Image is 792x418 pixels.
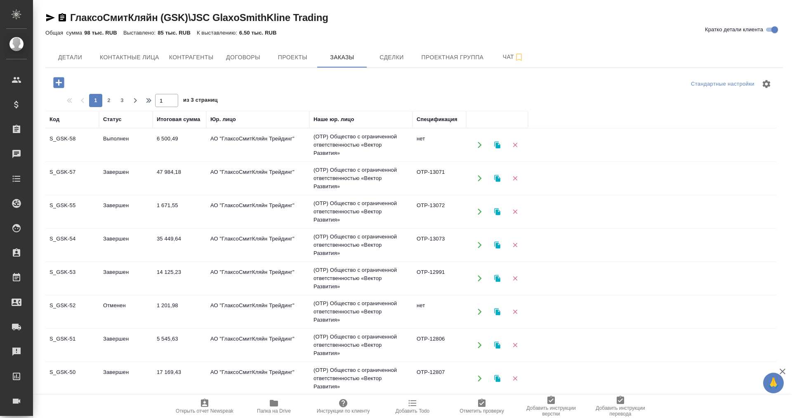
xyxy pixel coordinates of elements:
button: Отметить проверку [447,395,516,418]
span: 3 [115,96,129,105]
button: Клонировать [489,304,506,320]
td: (OTP) Общество с ограниченной ответственностью «Вектор Развития» [309,128,412,161]
button: Добавить инструкции перевода [586,395,655,418]
button: Клонировать [489,237,506,254]
td: OTP-12806 [412,331,466,360]
span: Заказы [322,52,362,63]
td: S_GSK-50 [45,364,99,393]
button: 🙏 [763,373,784,393]
button: Скопировать ссылку для ЯМессенджера [45,13,55,23]
button: Открыть [471,337,488,354]
div: Спецификация [417,115,457,124]
button: Открыть [471,304,488,320]
td: OTP-12807 [412,364,466,393]
span: Папка на Drive [257,408,291,414]
div: Статус [103,115,122,124]
button: Клонировать [489,137,506,154]
div: Наше юр. лицо [313,115,354,124]
span: Проектная группа [421,52,483,63]
td: 1 201,98 [153,297,206,326]
p: Общая сумма [45,30,84,36]
td: нет [412,131,466,159]
td: АО "ГлаксоСмитКляйн Трейдинг" [206,164,309,193]
p: Выставлено: [123,30,158,36]
span: Инструкции по клиенту [317,408,370,414]
td: АО "ГлаксоСмитКляйн Трейдинг" [206,231,309,259]
td: Завершен [99,164,153,193]
td: 14 125,23 [153,264,206,293]
span: Сделки [372,52,411,63]
button: 3 [115,94,129,107]
svg: Подписаться [514,52,524,62]
button: Папка на Drive [239,395,309,418]
td: S_GSK-53 [45,264,99,293]
td: АО "ГлаксоСмитКляйн Трейдинг" [206,331,309,360]
td: OTP-13071 [412,164,466,193]
span: Добавить инструкции верстки [521,405,581,417]
p: 6.50 тыс. RUB [239,30,283,36]
td: (OTP) Общество с ограниченной ответственностью «Вектор Развития» [309,162,412,195]
td: (OTP) Общество с ограниченной ответственностью «Вектор Развития» [309,229,412,262]
button: Удалить [507,203,523,220]
span: Проекты [273,52,312,63]
div: Юр. лицо [210,115,236,124]
div: split button [689,78,757,91]
span: 🙏 [766,374,780,392]
td: АО "ГлаксоСмитКляйн Трейдинг" [206,297,309,326]
span: Настроить таблицу [757,74,776,94]
button: Удалить [507,370,523,387]
p: 85 тыс. RUB [158,30,197,36]
td: АО "ГлаксоСмитКляйн Трейдинг" [206,364,309,393]
td: Завершен [99,331,153,360]
p: 98 тыс. RUB [84,30,123,36]
button: Клонировать [489,270,506,287]
button: Удалить [507,137,523,154]
button: Открыть [471,237,488,254]
td: S_GSK-57 [45,164,99,193]
button: Удалить [507,270,523,287]
td: OTP-13073 [412,231,466,259]
td: 6 500,49 [153,131,206,159]
button: Скопировать ссылку [57,13,67,23]
td: Завершен [99,264,153,293]
span: Детали [50,52,90,63]
p: К выставлению: [197,30,239,36]
button: Открыть [471,170,488,187]
span: Чат [493,52,533,62]
button: Добавить Todo [378,395,447,418]
button: Открыть отчет Newspeak [170,395,239,418]
span: Контактные лица [100,52,159,63]
button: Клонировать [489,203,506,220]
span: Отметить проверку [460,408,504,414]
span: Договоры [223,52,263,63]
td: 35 449,64 [153,231,206,259]
button: Удалить [507,237,523,254]
td: OTP-13072 [412,197,466,226]
td: 47 984,18 [153,164,206,193]
span: Добавить инструкции перевода [591,405,650,417]
td: 17 169,43 [153,364,206,393]
button: Открыть [471,270,488,287]
td: OTP-12991 [412,264,466,293]
td: Отменен [99,297,153,326]
td: S_GSK-52 [45,297,99,326]
button: Инструкции по клиенту [309,395,378,418]
button: Удалить [507,337,523,354]
td: S_GSK-51 [45,331,99,360]
span: Добавить Todo [396,408,429,414]
td: S_GSK-58 [45,131,99,159]
button: Открыть [471,203,488,220]
td: Завершен [99,231,153,259]
span: Контрагенты [169,52,214,63]
span: Кратко детали клиента [705,26,763,34]
td: Завершен [99,364,153,393]
span: Открыть отчет Newspeak [176,408,233,414]
button: Открыть [471,137,488,154]
td: АО "ГлаксоСмитКляйн Трейдинг" [206,264,309,293]
td: (OTP) Общество с ограниченной ответственностью «Вектор Развития» [309,295,412,328]
td: (OTP) Общество с ограниченной ответственностью «Вектор Развития» [309,262,412,295]
button: Удалить [507,170,523,187]
td: S_GSK-54 [45,231,99,259]
button: 2 [102,94,115,107]
span: из 3 страниц [183,95,218,107]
